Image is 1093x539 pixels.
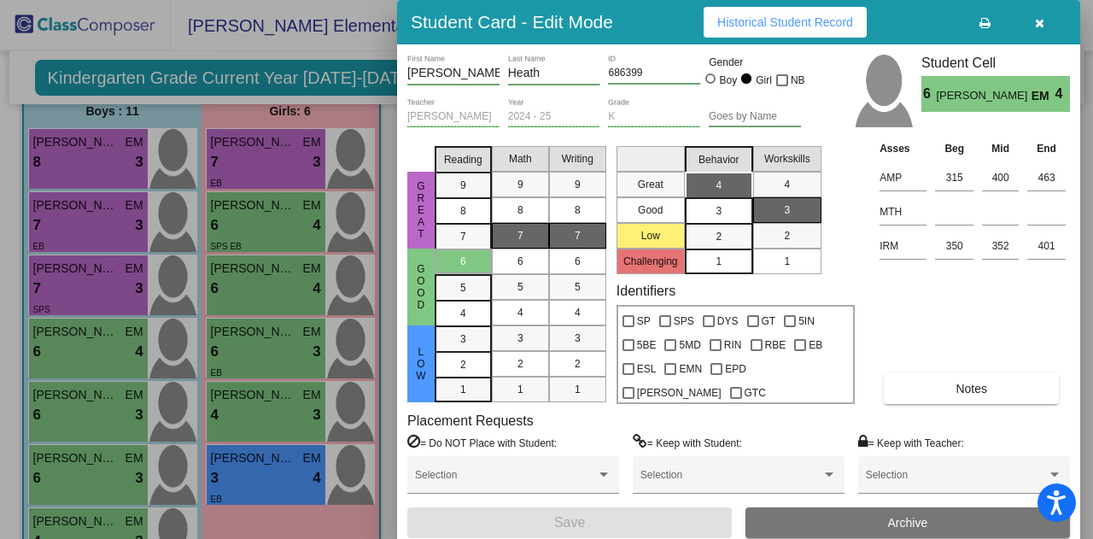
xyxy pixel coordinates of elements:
[575,382,581,397] span: 1
[637,383,722,403] span: [PERSON_NAME]
[719,73,738,88] div: Boy
[575,202,581,218] span: 8
[798,311,815,331] span: 5IN
[674,311,694,331] span: SPS
[921,84,936,104] span: 6
[784,177,790,192] span: 4
[931,139,978,158] th: Beg
[562,151,593,167] span: Writing
[784,228,790,243] span: 2
[679,335,700,355] span: 5MD
[460,382,466,397] span: 1
[884,373,1059,404] button: Notes
[407,434,557,451] label: = Do NOT Place with Student:
[413,346,429,382] span: Low
[517,279,523,295] span: 5
[637,359,657,379] span: ESL
[608,111,700,123] input: grade
[880,233,926,259] input: assessment
[517,356,523,372] span: 2
[633,434,742,451] label: = Keep with Student:
[517,202,523,218] span: 8
[575,331,581,346] span: 3
[460,357,466,372] span: 2
[517,228,523,243] span: 7
[517,254,523,269] span: 6
[936,87,1031,105] span: [PERSON_NAME]
[460,306,466,321] span: 4
[575,228,581,243] span: 7
[1055,84,1070,104] span: 4
[921,55,1070,71] h3: Student Cell
[575,279,581,295] span: 5
[460,178,466,193] span: 9
[765,335,786,355] span: RBE
[978,139,1023,158] th: Mid
[608,67,700,79] input: Enter ID
[411,11,613,32] h3: Student Card - Edit Mode
[460,229,466,244] span: 7
[725,359,746,379] span: EPD
[460,280,466,296] span: 5
[517,305,523,320] span: 4
[460,331,466,347] span: 3
[407,413,534,429] label: Placement Requests
[517,382,523,397] span: 1
[444,152,482,167] span: Reading
[637,335,657,355] span: 5BE
[554,515,585,530] span: Save
[745,383,766,403] span: GTC
[875,139,931,158] th: Asses
[575,305,581,320] span: 4
[716,178,722,193] span: 4
[717,311,739,331] span: DYS
[517,331,523,346] span: 3
[888,516,928,530] span: Archive
[407,111,500,123] input: teacher
[784,254,790,269] span: 1
[755,73,772,88] div: Girl
[413,263,429,311] span: Good
[460,254,466,269] span: 6
[698,152,739,167] span: Behavior
[517,177,523,192] span: 9
[575,254,581,269] span: 6
[704,7,867,38] button: Historical Student Record
[717,15,853,29] span: Historical Student Record
[716,254,722,269] span: 1
[617,283,675,299] label: Identifiers
[880,199,926,225] input: assessment
[716,203,722,219] span: 3
[809,335,822,355] span: EB
[679,359,702,379] span: EMN
[413,180,429,240] span: Great
[762,311,776,331] span: GT
[709,111,801,123] input: goes by name
[1032,87,1055,105] span: EM
[880,165,926,190] input: assessment
[460,203,466,219] span: 8
[1023,139,1070,158] th: End
[508,111,600,123] input: year
[858,434,964,451] label: = Keep with Teacher:
[407,507,732,538] button: Save
[724,335,742,355] span: RIN
[745,507,1070,538] button: Archive
[637,311,651,331] span: SP
[509,151,532,167] span: Math
[575,356,581,372] span: 2
[956,382,987,395] span: Notes
[716,229,722,244] span: 2
[575,177,581,192] span: 9
[709,55,801,70] mat-label: Gender
[791,70,805,91] span: NB
[764,151,810,167] span: Workskills
[784,202,790,218] span: 3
